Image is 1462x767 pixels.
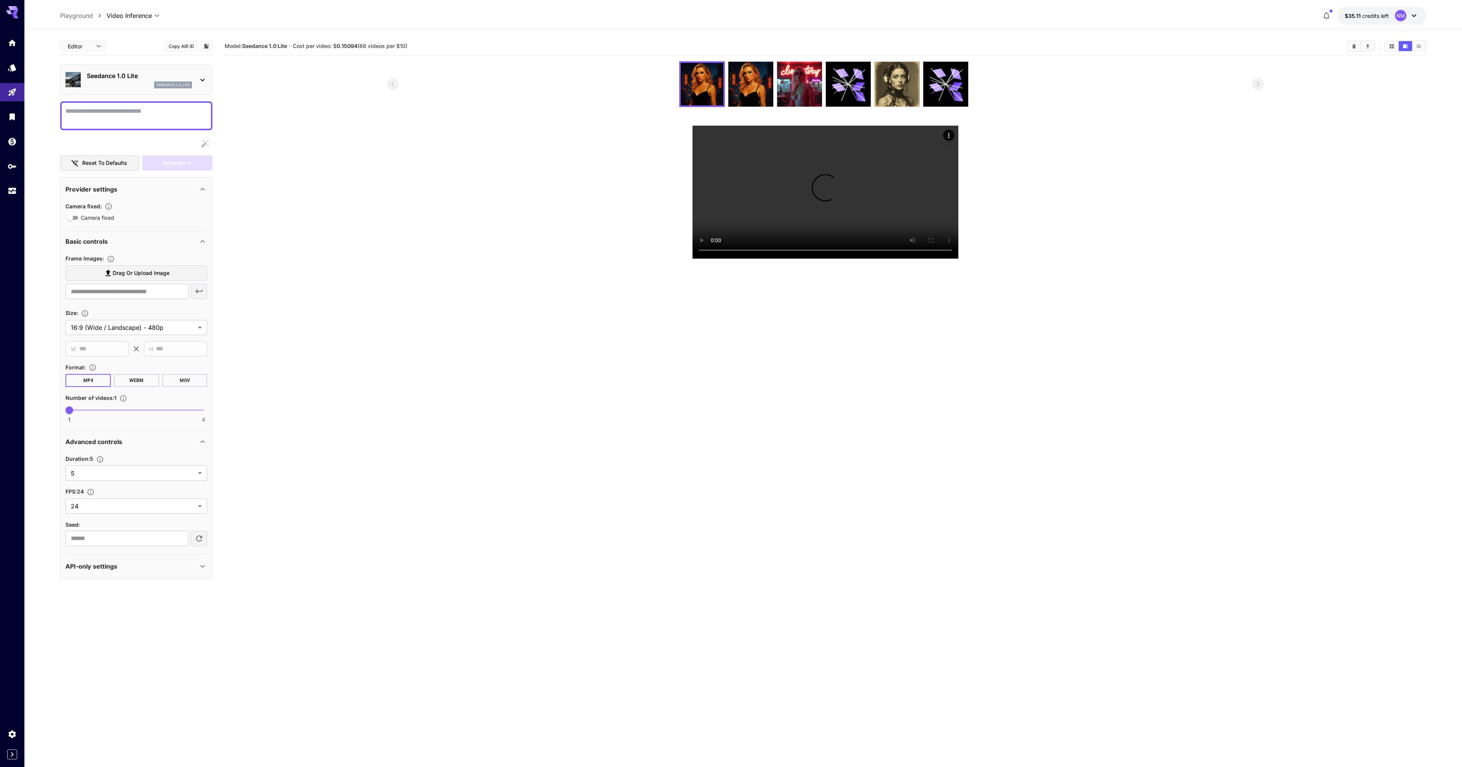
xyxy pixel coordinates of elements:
p: Seedance 1.0 Lite [87,71,192,80]
b: Seedance 1.0 Lite [242,43,287,49]
b: 0.15094 [337,43,358,49]
button: Show videos in video view [1399,41,1412,51]
button: Show videos in list view [1412,41,1425,51]
button: Add to library [203,42,210,51]
button: $35.10785NM [1337,7,1426,24]
span: 16:9 (Wide / Landscape) - 480p [71,323,195,332]
div: Seedance 1.0 Liteseedance_1_0_lite [65,68,207,91]
div: Playground [8,88,17,97]
div: Actions [943,129,954,141]
span: Duration : 5 [65,455,93,462]
div: API Keys [8,161,17,171]
span: Video Inference [107,11,152,20]
button: Expand sidebar [7,749,17,759]
button: MOV [162,374,207,387]
div: Provider settings [65,180,207,198]
span: Seed : [65,521,80,528]
button: Set the fps [84,488,97,496]
div: $35.10785 [1345,12,1389,20]
button: Set the number of duration [93,455,107,463]
span: Drag or upload image [113,268,169,278]
span: Model: [225,43,287,49]
p: Basic controls [65,237,108,246]
span: $35.11 [1345,13,1362,19]
button: Copy AIR ID [164,41,199,52]
button: Clear videos [1347,41,1361,51]
p: API-only settings [65,562,117,571]
span: H [149,345,153,353]
button: Show videos in grid view [1385,41,1398,51]
span: Camera fixed [81,214,114,222]
span: 1 [68,416,70,423]
button: MP4 [65,374,111,387]
div: Library [8,112,17,121]
label: Drag or upload image [65,265,207,281]
span: 5 [71,469,195,478]
img: 9aa6rOAAAABklEQVQDAGeibmaVwK+eAAAAAElFTkSuQmCC [681,63,723,105]
span: Number of videos : 1 [65,395,117,401]
div: NM [1395,10,1406,21]
div: Usage [8,186,17,196]
button: Specify how many videos to generate in a single request. Each video generation will be charged se... [117,395,130,402]
button: Download All [1361,41,1374,51]
div: Wallet [8,137,17,146]
div: Show videos in grid viewShow videos in video viewShow videos in list view [1384,40,1426,52]
span: W [71,345,76,353]
span: Size : [65,310,78,316]
p: · [289,42,291,51]
button: Choose the file format for the output video. [86,364,99,371]
span: Format : [65,364,86,371]
button: Upload frame images. [104,255,118,263]
div: Home [8,38,17,48]
span: Cost per video: $ (66 videos per $10) [293,43,407,49]
img: gXjr0gAAAAZJREFUAwCJAQNGk2NPjgAAAABJRU5ErkJggg== [728,62,773,107]
button: WEBM [114,374,159,387]
nav: breadcrumb [60,11,107,20]
img: xRX76QAAAAGSURBVAMAHNPGOnjOoVoAAAAASUVORK5CYII= [777,62,822,107]
a: Playground [60,11,93,20]
p: seedance_1_0_lite [156,82,190,88]
button: Reset to defaults [60,155,139,171]
p: Provider settings [65,185,117,194]
span: FPS : 24 [65,488,84,495]
span: Frame Images : [65,255,104,262]
div: Clear videosDownload All [1347,40,1375,52]
span: Editor [68,42,91,50]
span: Camera fixed : [65,203,102,209]
img: +3hSZpAAAABklEQVQDAEWKGjEX+afWAAAAAElFTkSuQmCC [875,62,919,107]
div: Advanced controls [65,433,207,451]
iframe: Chat Widget [1424,730,1462,767]
p: Advanced controls [65,437,122,446]
button: Adjust the dimensions of the generated image by specifying its width and height in pixels, or sel... [78,310,92,317]
span: 24 [71,502,195,511]
div: Basic controls [65,232,207,251]
div: API-only settings [65,557,207,575]
div: Models [8,63,17,72]
div: Settings [8,729,17,739]
span: credits left [1362,13,1389,19]
span: 4 [202,416,205,423]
